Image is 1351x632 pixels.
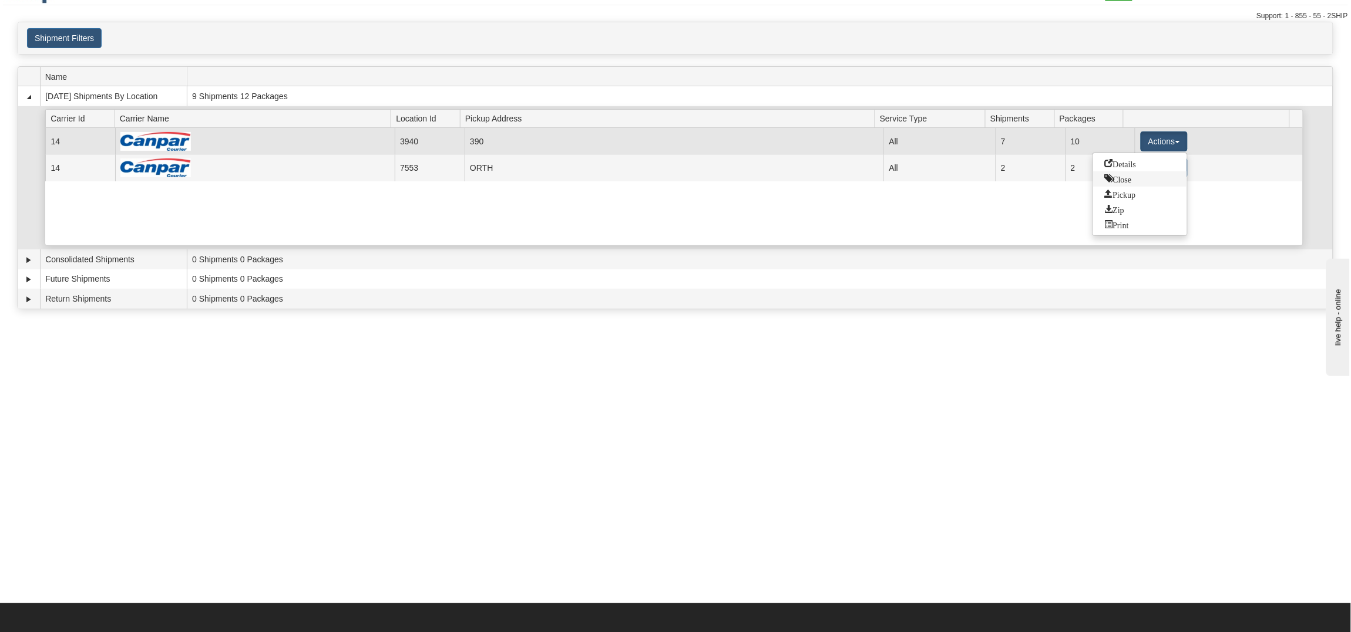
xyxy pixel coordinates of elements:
span: Carrier Id [51,109,115,127]
td: 7553 [395,155,465,181]
td: 0 Shipments 0 Packages [187,249,1333,269]
td: ORTH [465,155,884,181]
td: Return Shipments [40,289,187,309]
button: Shipment Filters [27,28,102,48]
span: Zip [1105,205,1124,213]
img: Canpar [120,158,191,177]
div: Support: 1 - 855 - 55 - 2SHIP [3,11,1348,21]
td: 0 Shipments 0 Packages [187,289,1333,309]
span: Carrier Name [120,109,391,127]
iframe: chat widget [1324,256,1350,376]
td: 7 [996,128,1066,154]
td: 390 [465,128,884,154]
a: Collapse [23,91,35,103]
span: Name [45,67,187,86]
td: 3940 [395,128,465,154]
span: Pickup [1105,190,1136,198]
button: Actions [1141,131,1188,151]
span: Packages [1060,109,1124,127]
td: [DATE] Shipments By Location [40,86,187,106]
div: live help - online [9,10,109,19]
td: 2 [1066,155,1135,181]
a: Expand [23,293,35,305]
a: Expand [23,254,35,266]
td: Consolidated Shipments [40,249,187,269]
td: 9 Shipments 12 Packages [187,86,1333,106]
a: Expand [23,273,35,285]
a: Request a carrier pickup [1093,187,1187,202]
span: Service Type [880,109,986,127]
td: 10 [1066,128,1135,154]
span: Pickup Address [465,109,875,127]
a: Close this group [1093,171,1187,187]
td: All [883,128,995,154]
td: 14 [45,155,115,181]
td: 0 Shipments 0 Packages [187,269,1333,289]
img: Canpar [120,132,191,151]
td: 2 [996,155,1066,181]
span: Shipments [990,109,1054,127]
a: Go to Details view [1093,156,1187,171]
span: Print [1105,220,1129,228]
a: Zip and Download All Shipping Documents [1093,202,1187,217]
td: Future Shipments [40,269,187,289]
span: Location Id [396,109,460,127]
a: Print or Download All Shipping Documents in one file [1093,217,1187,232]
span: Close [1105,174,1132,182]
td: 14 [45,128,115,154]
span: Details [1105,159,1137,167]
td: All [883,155,995,181]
